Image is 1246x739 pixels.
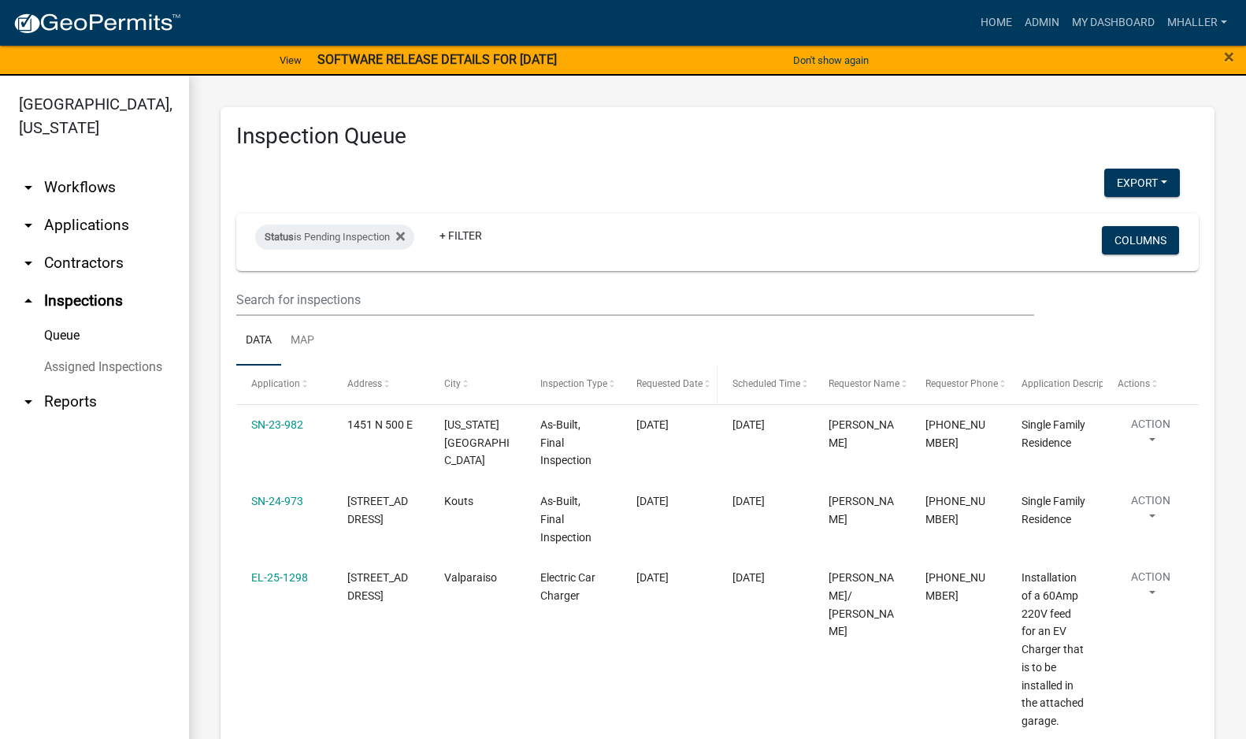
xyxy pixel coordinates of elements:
[1102,226,1179,254] button: Columns
[444,418,510,467] span: Michigan City
[19,178,38,197] i: arrow_drop_down
[910,366,1006,403] datatable-header-cell: Requestor Phone
[347,418,413,431] span: 1451 N 500 E
[636,378,703,389] span: Requested Date
[1018,8,1066,38] a: Admin
[974,8,1018,38] a: Home
[636,418,669,431] span: 06/18/2025
[540,418,591,467] span: As-Built, Final Inspection
[925,378,998,389] span: Requestor Phone
[1161,8,1233,38] a: mhaller
[332,366,428,403] datatable-header-cell: Address
[829,418,894,449] span: Cindy Visser
[636,571,669,584] span: 08/01/2025
[732,492,799,511] div: [DATE]
[732,416,799,434] div: [DATE]
[1104,169,1180,197] button: Export
[787,47,875,73] button: Don't show again
[19,254,38,273] i: arrow_drop_down
[1118,492,1184,532] button: Action
[236,123,1199,150] h3: Inspection Queue
[251,571,308,584] a: EL-25-1298
[444,571,497,584] span: Valparaiso
[1022,418,1085,449] span: Single Family Residence
[1022,495,1085,525] span: Single Family Residence
[273,47,308,73] a: View
[251,495,303,507] a: SN-24-973
[1103,366,1199,403] datatable-header-cell: Actions
[718,366,814,403] datatable-header-cell: Scheduled Time
[1007,366,1103,403] datatable-header-cell: Application Description
[265,231,294,243] span: Status
[925,571,985,602] span: 219-263-8607
[317,52,557,67] strong: SOFTWARE RELEASE DETAILS FOR [DATE]
[829,495,894,525] span: kyle F
[251,378,300,389] span: Application
[540,495,591,544] span: As-Built, Final Inspection
[251,418,303,431] a: SN-23-982
[428,366,525,403] datatable-header-cell: City
[540,378,607,389] span: Inspection Type
[236,366,332,403] datatable-header-cell: Application
[636,495,669,507] span: 07/17/2025
[540,571,595,602] span: Electric Car Charger
[281,316,324,366] a: Map
[444,495,473,507] span: Kouts
[814,366,910,403] datatable-header-cell: Requestor Name
[347,378,382,389] span: Address
[925,418,985,449] span: 708-307-0875
[1022,571,1084,727] span: Installation of a 60Amp 220V feed for an EV Charger that is to be installed in the attached garage.
[1118,378,1150,389] span: Actions
[732,378,800,389] span: Scheduled Time
[1066,8,1161,38] a: My Dashboard
[525,366,621,403] datatable-header-cell: Inspection Type
[236,284,1034,316] input: Search for inspections
[1118,416,1184,455] button: Action
[621,366,718,403] datatable-header-cell: Requested Date
[255,225,414,250] div: is Pending Inspection
[1224,47,1234,66] button: Close
[347,495,408,525] span: 116 E Goldfinch Dr
[829,571,894,637] span: Greg Palmer/ christine
[19,292,38,310] i: arrow_drop_up
[1224,46,1234,68] span: ×
[19,392,38,411] i: arrow_drop_down
[925,495,985,525] span: 219-771-4247
[1118,569,1184,608] button: Action
[732,569,799,587] div: [DATE]
[19,216,38,235] i: arrow_drop_down
[427,221,495,250] a: + Filter
[236,316,281,366] a: Data
[444,378,461,389] span: City
[829,378,899,389] span: Requestor Name
[347,571,408,602] span: 295 Apple Grove Ln
[1022,378,1121,389] span: Application Description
